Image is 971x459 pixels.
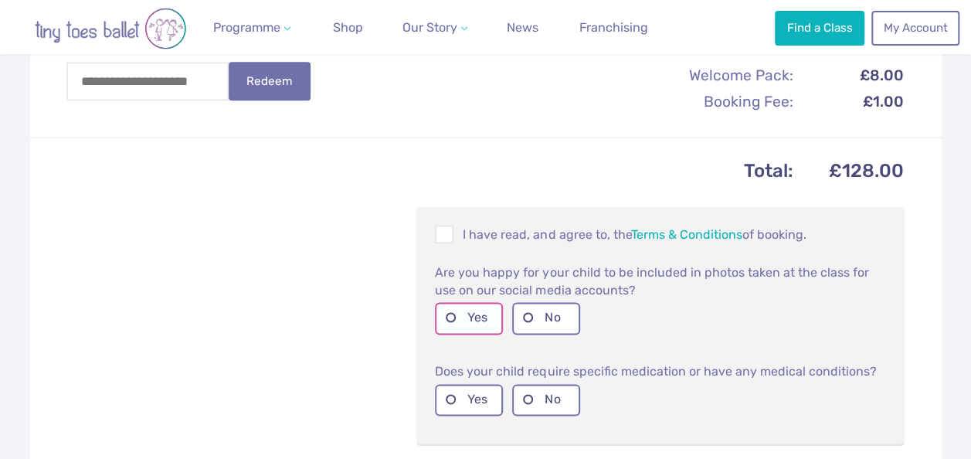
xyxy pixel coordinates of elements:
[68,155,794,187] th: Total:
[775,11,864,45] a: Find a Class
[579,20,648,35] span: Franchising
[229,62,311,100] button: Redeem
[327,12,369,43] a: Shop
[213,20,280,35] span: Programme
[795,63,903,88] td: £8.00
[207,12,297,43] a: Programme
[871,11,959,45] a: My Account
[795,155,903,187] td: £128.00
[18,8,203,49] img: tiny toes ballet
[333,20,363,35] span: Shop
[573,12,654,43] a: Franchising
[435,362,886,381] p: Does your child require specific medication or have any medical conditions?
[630,227,742,242] a: Terms & Conditions
[512,384,580,416] label: No
[628,90,793,115] th: Booking Fee:
[396,12,474,43] a: Our Story
[435,263,886,299] p: Are you happy for your child to be included in photos taken at the class for use on our social me...
[435,225,886,243] p: I have read, and agree to, the of booking.
[435,302,503,334] label: Yes
[501,12,545,43] a: News
[402,20,457,35] span: Our Story
[512,302,580,334] label: No
[507,20,538,35] span: News
[628,63,793,88] th: Welcome Pack:
[795,90,903,115] td: £1.00
[435,384,503,416] label: Yes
